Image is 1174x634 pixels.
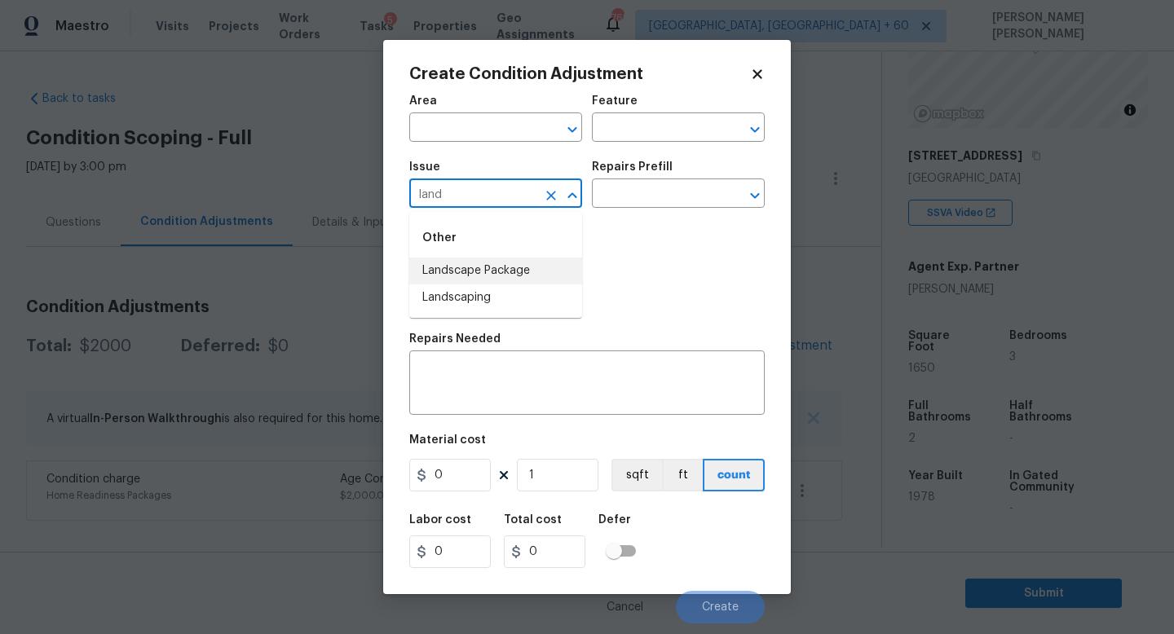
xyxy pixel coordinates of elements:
[409,66,750,82] h2: Create Condition Adjustment
[703,459,765,491] button: count
[607,601,643,614] span: Cancel
[592,161,673,173] h5: Repairs Prefill
[409,218,582,258] div: Other
[561,118,584,141] button: Open
[702,601,739,614] span: Create
[744,184,766,207] button: Open
[611,459,662,491] button: sqft
[540,184,563,207] button: Clear
[580,591,669,623] button: Cancel
[409,284,582,311] li: Landscaping
[409,514,471,526] h5: Labor cost
[676,591,765,623] button: Create
[561,184,584,207] button: Close
[592,95,638,107] h5: Feature
[504,514,562,526] h5: Total cost
[744,118,766,141] button: Open
[662,459,703,491] button: ft
[409,434,486,446] h5: Material cost
[409,258,582,284] li: Landscape Package
[409,161,440,173] h5: Issue
[598,514,631,526] h5: Defer
[409,333,501,345] h5: Repairs Needed
[409,95,437,107] h5: Area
